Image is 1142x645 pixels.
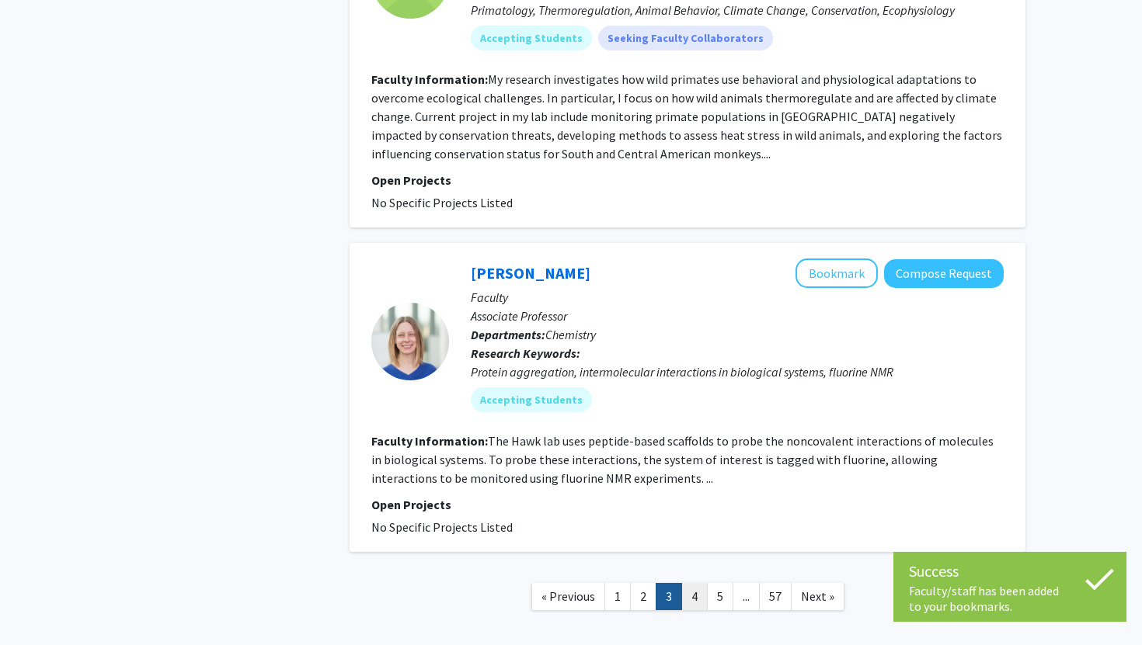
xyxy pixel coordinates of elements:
[531,583,605,610] a: Previous
[791,583,844,610] a: Next
[371,171,1004,189] p: Open Projects
[471,263,590,283] a: [PERSON_NAME]
[471,327,545,342] b: Departments:
[371,433,488,449] b: Faculty Information:
[801,588,834,604] span: Next »
[909,560,1111,583] div: Success
[707,583,733,610] a: 5
[884,259,1004,288] button: Compose Request to Laura Hawk
[471,288,1004,307] p: Faculty
[471,362,1004,381] div: Protein aggregation, intermolecular interactions in biological systems, fluorine NMR
[471,26,592,50] mat-chip: Accepting Students
[630,583,656,610] a: 2
[604,583,631,610] a: 1
[371,519,513,535] span: No Specific Projects Listed
[471,345,580,361] b: Research Keywords:
[598,26,773,50] mat-chip: Seeking Faculty Collaborators
[12,575,66,633] iframe: Chat
[743,588,750,604] span: ...
[759,583,792,610] a: 57
[471,1,1004,19] div: Primatology, Thermoregulation, Animal Behavior, Climate Change, Conservation, Ecophysiology
[371,433,994,486] fg-read-more: The Hawk lab uses peptide-based scaffolds to probe the noncovalent interactions of molecules in b...
[656,583,682,610] a: 3
[471,307,1004,325] p: Associate Professor
[350,567,1025,630] nav: Page navigation
[471,387,592,412] mat-chip: Accepting Students
[371,71,488,87] b: Faculty Information:
[545,327,596,342] span: Chemistry
[681,583,708,610] a: 4
[371,495,1004,514] p: Open Projects
[371,71,1002,161] fg-read-more: My research investigates how wild primates use behavioral and physiological adaptations to overco...
[371,195,513,210] span: No Specific Projects Listed
[909,583,1111,614] div: Faculty/staff has been added to your bookmarks.
[541,588,595,604] span: « Previous
[796,258,878,288] button: Add Laura Hawk to Bookmarks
